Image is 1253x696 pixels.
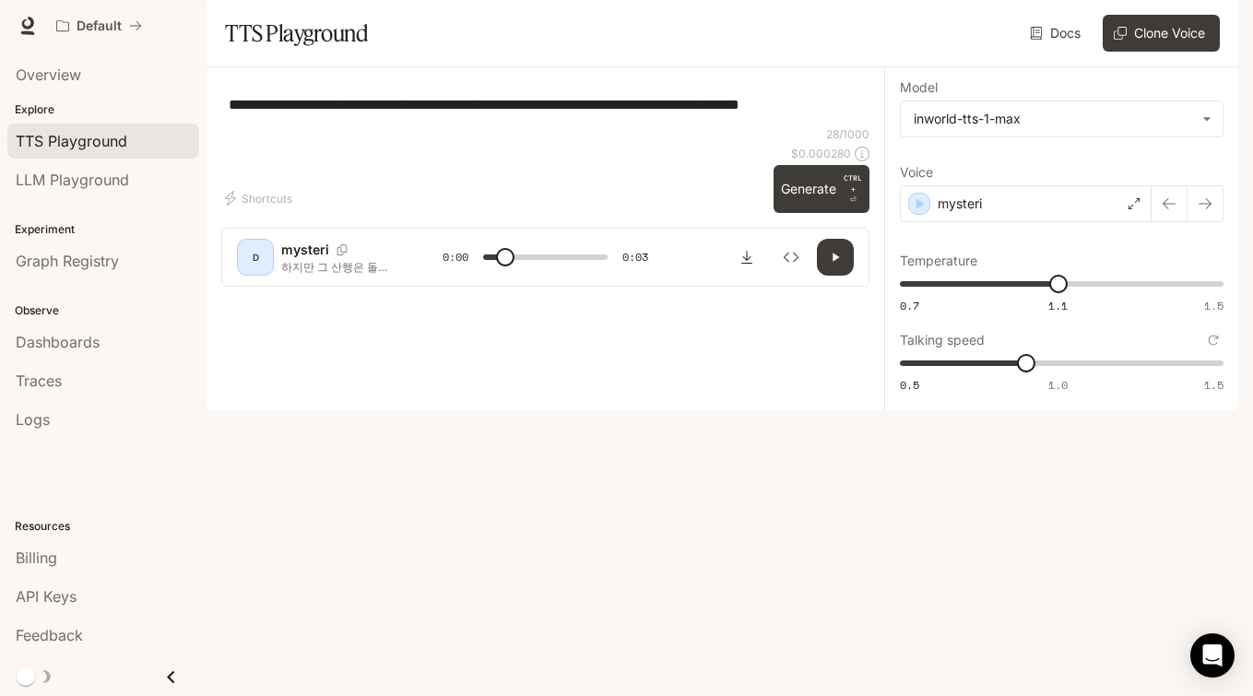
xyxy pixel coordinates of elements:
span: 1.1 [1048,298,1068,313]
span: 0.5 [900,377,919,393]
div: inworld-tts-1-max [901,101,1223,136]
button: Copy Voice ID [329,244,355,255]
p: Voice [900,166,933,179]
div: D [241,242,270,272]
div: inworld-tts-1-max [914,110,1193,128]
span: 0:00 [443,248,468,266]
p: CTRL + [844,172,862,195]
button: GenerateCTRL +⏎ [774,165,869,213]
p: Model [900,81,938,94]
a: Docs [1026,15,1088,52]
button: Download audio [728,239,765,276]
h1: TTS Playground [225,15,368,52]
p: 28 / 1000 [826,126,869,142]
button: Reset to default [1203,330,1223,350]
p: Temperature [900,254,977,267]
p: Talking speed [900,334,985,347]
button: All workspaces [48,7,150,44]
p: ⏎ [844,172,862,206]
button: Shortcuts [221,183,300,213]
div: Open Intercom Messenger [1190,633,1235,678]
button: Clone Voice [1103,15,1220,52]
span: 0:03 [622,248,648,266]
span: 1.5 [1204,377,1223,393]
p: $ 0.000280 [791,146,851,161]
span: 0.7 [900,298,919,313]
p: Default [77,18,122,34]
button: Inspect [773,239,810,276]
p: 하지만 그 산행은 돌아오지 못할 여행이 되었습니다. [281,259,398,275]
span: 1.0 [1048,377,1068,393]
p: mysteri [938,195,982,213]
span: 1.5 [1204,298,1223,313]
p: mysteri [281,241,329,259]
